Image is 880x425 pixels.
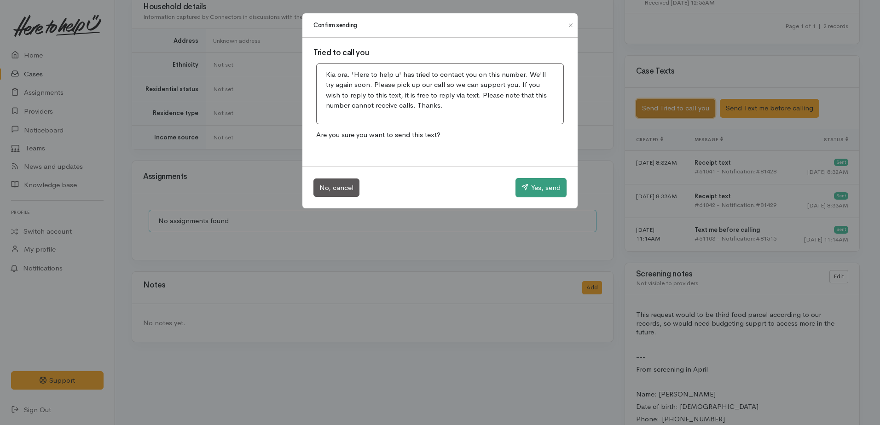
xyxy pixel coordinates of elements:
button: Yes, send [515,178,567,197]
p: Are you sure you want to send this text? [313,127,567,143]
button: Close [563,20,578,31]
button: No, cancel [313,178,359,197]
h3: Tried to call you [313,49,567,57]
p: Kia ora. 'Here to help u' has tried to contact you on this number. We'll try again soon. Please p... [326,69,554,111]
h1: Confirm sending [313,21,357,30]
